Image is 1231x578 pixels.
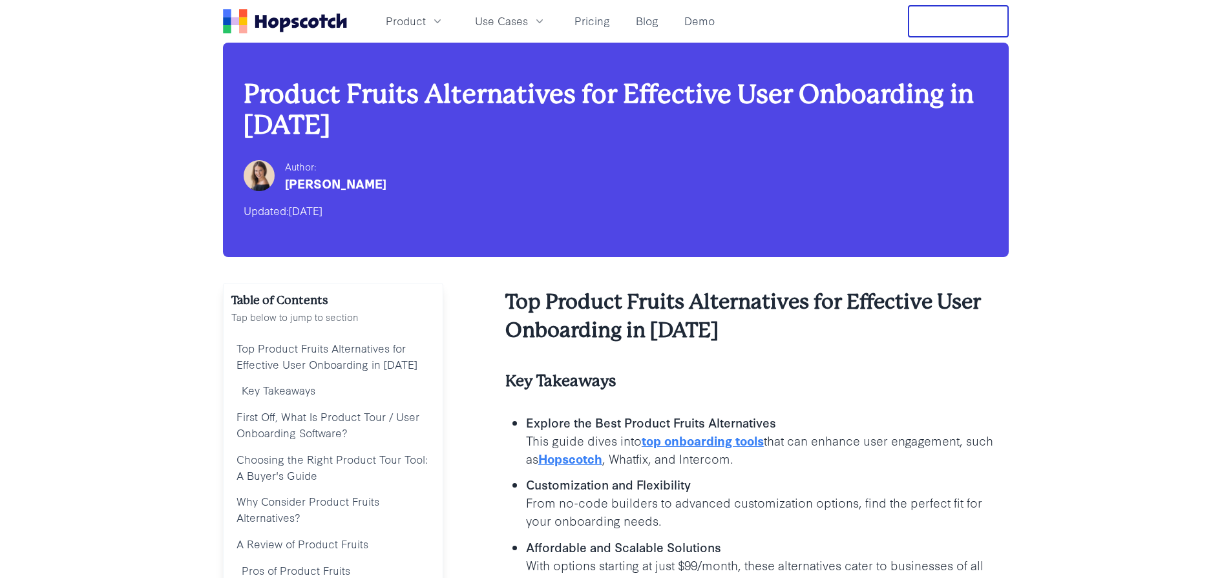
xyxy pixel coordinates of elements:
h2: Table of Contents [231,291,435,309]
div: Updated: [244,200,988,221]
a: A Review of Product Fruits [231,531,435,557]
b: Customization and Flexibility [526,475,691,493]
a: First Off, What Is Product Tour / User Onboarding Software? [231,404,435,446]
a: top onboarding tools [642,431,764,449]
time: [DATE] [289,203,322,218]
b: Affordable and Scalable Solutions [526,538,721,555]
img: Hailey Friedman [244,160,275,191]
a: Top Product Fruits Alternatives for Effective User Onboarding in [DATE] [231,335,435,378]
a: Key Takeaways [231,377,435,404]
div: [PERSON_NAME] [285,174,386,192]
div: Author: [285,159,386,174]
p: This guide dives into that can enhance user engagement, such as , Whatfix, and Intercom. [526,431,1009,468]
button: Free Trial [908,5,1009,37]
span: Product [386,13,426,29]
h3: Top Product Fruits Alternatives for Effective User Onboarding in [DATE] [505,288,1009,345]
a: Choosing the Right Product Tour Tool: A Buyer's Guide [231,446,435,489]
button: Use Cases [467,10,554,32]
a: Pricing [569,10,615,32]
p: From no-code builders to advanced customization options, find the perfect fit for your onboarding... [526,493,1009,530]
a: Demo [679,10,720,32]
a: Home [223,9,347,34]
span: Use Cases [475,13,528,29]
a: Blog [631,10,664,32]
b: Explore the Best Product Fruits Alternatives [526,413,776,431]
h1: Product Fruits Alternatives for Effective User Onboarding in [DATE] [244,79,988,141]
p: Tap below to jump to section [231,309,435,325]
a: Hopscotch [538,449,602,467]
button: Product [378,10,452,32]
a: Why Consider Product Fruits Alternatives? [231,488,435,531]
h4: Key Takeaways [505,371,1009,392]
